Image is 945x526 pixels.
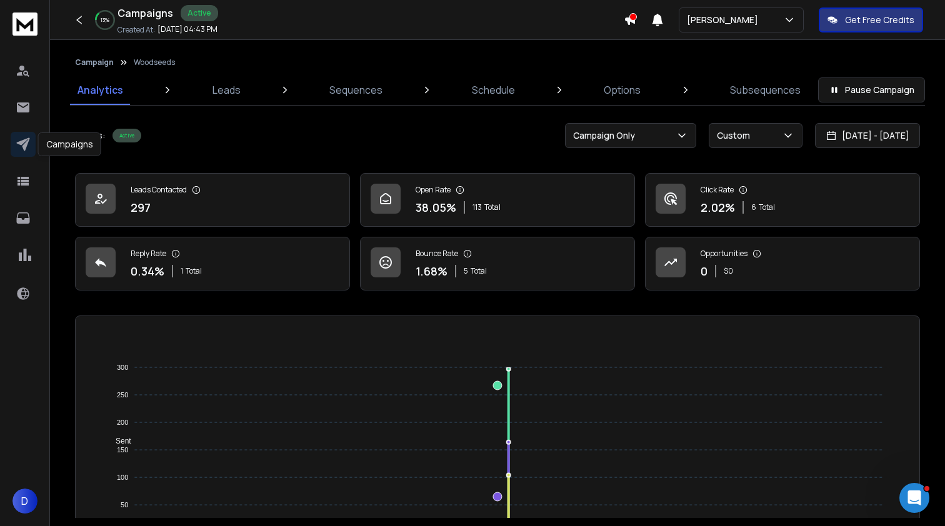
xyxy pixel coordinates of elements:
[77,82,123,97] p: Analytics
[117,364,128,371] tspan: 300
[12,12,37,36] img: logo
[701,185,734,195] p: Click Rate
[596,75,648,105] a: Options
[131,185,187,195] p: Leads Contacted
[101,16,109,24] p: 13 %
[484,202,501,212] span: Total
[117,419,128,426] tspan: 200
[416,185,451,195] p: Open Rate
[701,262,707,280] p: 0
[75,237,350,290] a: Reply Rate0.34%1Total
[12,489,37,514] button: D
[322,75,390,105] a: Sequences
[464,266,468,276] span: 5
[329,82,382,97] p: Sequences
[75,57,114,67] button: Campaign
[759,202,775,212] span: Total
[416,249,458,259] p: Bounce Rate
[117,6,173,21] h1: Campaigns
[117,25,155,35] p: Created At:
[360,237,635,290] a: Bounce Rate1.68%5Total
[899,483,929,513] iframe: Intercom live chat
[112,129,141,142] div: Active
[722,75,808,105] a: Subsequences
[701,249,747,259] p: Opportunities
[730,82,801,97] p: Subsequences
[134,57,175,67] p: Woodseeds
[819,7,923,32] button: Get Free Credits
[645,173,920,227] a: Click Rate2.02%6Total
[573,129,640,142] p: Campaign Only
[75,129,105,142] p: Status:
[131,199,151,216] p: 297
[818,77,925,102] button: Pause Campaign
[751,202,756,212] span: 6
[131,249,166,259] p: Reply Rate
[186,266,202,276] span: Total
[464,75,522,105] a: Schedule
[472,82,515,97] p: Schedule
[181,266,183,276] span: 1
[75,173,350,227] a: Leads Contacted297
[38,132,101,156] div: Campaigns
[117,446,128,454] tspan: 150
[717,129,755,142] p: Custom
[117,474,128,481] tspan: 100
[416,262,447,280] p: 1.68 %
[360,173,635,227] a: Open Rate38.05%113Total
[117,391,128,399] tspan: 250
[701,199,735,216] p: 2.02 %
[157,24,217,34] p: [DATE] 04:43 PM
[181,5,218,21] div: Active
[472,202,482,212] span: 113
[131,262,164,280] p: 0.34 %
[687,14,763,26] p: [PERSON_NAME]
[724,266,733,276] p: $ 0
[106,437,131,445] span: Sent
[604,82,641,97] p: Options
[645,237,920,290] a: Opportunities0$0
[205,75,248,105] a: Leads
[815,123,920,148] button: [DATE] - [DATE]
[845,14,914,26] p: Get Free Credits
[212,82,241,97] p: Leads
[70,75,131,105] a: Analytics
[471,266,487,276] span: Total
[121,501,128,509] tspan: 50
[416,199,456,216] p: 38.05 %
